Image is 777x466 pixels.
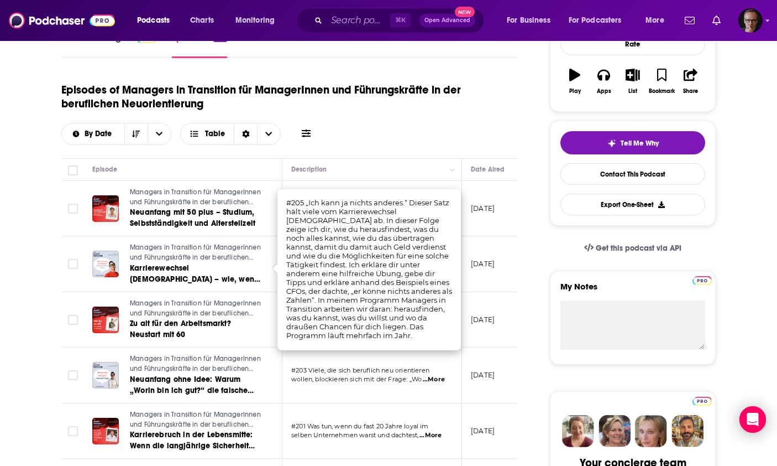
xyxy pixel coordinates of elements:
[190,13,214,28] span: Charts
[130,299,261,327] span: Managers in Transition für ManagerInnen und Führungskräfte in der beruflichen Neuorientierung
[307,8,495,33] div: Search podcasts, credits, & more...
[234,123,257,144] div: Sort Direction
[205,130,225,138] span: Table
[68,426,78,436] span: Toggle select row
[61,83,517,111] h1: Episodes of Managers in Transition für ManagerInnen und Führungskräfte in der beruflichen Neuorie...
[390,13,411,28] span: ⌘ K
[327,12,390,29] input: Search podcasts, credits, & more...
[738,8,763,33] button: Show profile menu
[61,33,86,58] a: About
[130,375,254,406] span: Neuanfang ohne Idee: Warum „Worin bin ich gut?“ die falsche Frage ist
[560,163,705,185] a: Contact This Podcast
[569,88,581,95] div: Play
[560,33,705,55] div: Rate
[291,422,429,430] span: #201 Was tun, wenn du fast 20 Jahre loyal im
[419,14,475,27] button: Open AdvancedNew
[683,88,698,95] div: Share
[499,12,564,29] button: open menu
[130,318,262,340] a: Zu alt für den Arbeitsmarkt? Neustart mit 60
[366,33,393,58] a: Similar
[286,198,452,340] span: #205 „Ich kann ja nichts anderes.“ Dieser Satz hält viele vom Karrierewechsel [DEMOGRAPHIC_DATA] ...
[676,61,705,101] button: Share
[235,13,275,28] span: Monitoring
[291,163,327,176] div: Description
[130,354,262,374] a: Managers in Transition für ManagerInnen und Führungskräfte in der beruflichen Neuorientierung
[228,12,289,29] button: open menu
[561,12,638,29] button: open menu
[647,61,676,101] button: Bookmark
[148,123,171,144] button: open menu
[130,243,262,262] a: Managers in Transition für ManagerInnen und Führungskräfte in der beruflichen Neuorientierung
[62,130,124,138] button: open menu
[621,139,659,148] span: Tell Me Why
[130,429,262,452] a: Karrierebruch in der Lebensmitte: Wenn die langjährige Sicherheit wegbricht
[130,299,262,318] a: Managers in Transition für ManagerInnen und Führungskräfte in der beruflichen Neuorientierung
[124,123,148,144] button: Sort Direction
[92,163,117,176] div: Episode
[471,163,505,176] div: Date Aired
[243,33,275,58] a: Reviews
[9,10,115,31] img: Podchaser - Follow, Share and Rate Podcasts
[649,88,675,95] div: Bookmark
[446,163,459,177] button: Column Actions
[560,281,705,301] label: My Notes
[635,415,667,447] img: Jules Profile
[68,315,78,325] span: Toggle select row
[130,263,260,295] span: Karrierewechsel [DEMOGRAPHIC_DATA] – wie, wenn du nichts anderes kannst?
[645,13,664,28] span: More
[423,375,445,384] span: ...More
[692,395,712,406] a: Pro website
[471,426,495,436] p: [DATE]
[130,207,262,229] a: Neuanfang mit 50 plus – Studium, Selbstständigkeit und Altersteilzeit
[130,244,261,271] span: Managers in Transition für ManagerInnen und Führungskräfte in der beruflichen Neuorientierung
[569,13,622,28] span: For Podcasters
[180,123,281,145] button: Choose View
[137,13,170,28] span: Podcasts
[130,188,261,215] span: Managers in Transition für ManagerInnen und Führungskräfte in der beruflichen Neuorientierung
[130,411,261,438] span: Managers in Transition für ManagerInnen und Führungskräfte in der beruflichen Neuorientierung
[607,139,616,148] img: tell me why sparkle
[334,33,351,58] a: Lists
[471,204,495,213] p: [DATE]
[562,415,594,447] img: Sydney Profile
[290,33,319,58] a: Credits
[130,208,255,228] span: Neuanfang mit 50 plus – Studium, Selbstständigkeit und Altersteilzeit
[130,355,261,382] span: Managers in Transition für ManagerInnen und Führungskräfte in der beruflichen Neuorientierung
[739,406,766,433] div: Open Intercom Messenger
[471,259,495,268] p: [DATE]
[68,370,78,380] span: Toggle select row
[596,244,681,253] span: Get this podcast via API
[172,33,227,58] a: Episodes207
[471,370,495,380] p: [DATE]
[291,366,429,374] span: #203 Viele, die sich beruflich neu orientieren
[291,431,419,439] span: selben Unternehmen warst und dachtest,
[130,410,262,429] a: Managers in Transition für ManagerInnen und Führungskräfte in der beruflichen Neuorientierung
[68,204,78,214] span: Toggle select row
[597,88,611,95] div: Apps
[708,11,725,30] a: Show notifications dropdown
[671,415,704,447] img: Jon Profile
[130,319,231,339] span: Zu alt für den Arbeitsmarkt? Neustart mit 60
[68,259,78,269] span: Toggle select row
[129,12,184,29] button: open menu
[560,194,705,215] button: Export One-Sheet
[291,375,422,383] span: wollen, blockieren sich mit der Frage: „Wo
[130,430,255,462] span: Karrierebruch in der Lebensmitte: Wenn die langjährige Sicherheit wegbricht
[738,8,763,33] span: Logged in as experts2podcasts
[599,415,631,447] img: Barbara Profile
[638,12,678,29] button: open menu
[575,235,690,262] a: Get this podcast via API
[424,18,470,23] span: Open Advanced
[85,130,116,138] span: By Date
[692,275,712,285] a: Pro website
[692,276,712,285] img: Podchaser Pro
[560,61,589,101] button: Play
[471,315,495,324] p: [DATE]
[419,431,442,440] span: ...More
[455,7,475,17] span: New
[130,188,262,207] a: Managers in Transition für ManagerInnen und Führungskräfte in der beruflichen Neuorientierung
[618,61,647,101] button: List
[183,12,221,29] a: Charts
[628,88,637,95] div: List
[61,123,171,145] h2: Choose List sort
